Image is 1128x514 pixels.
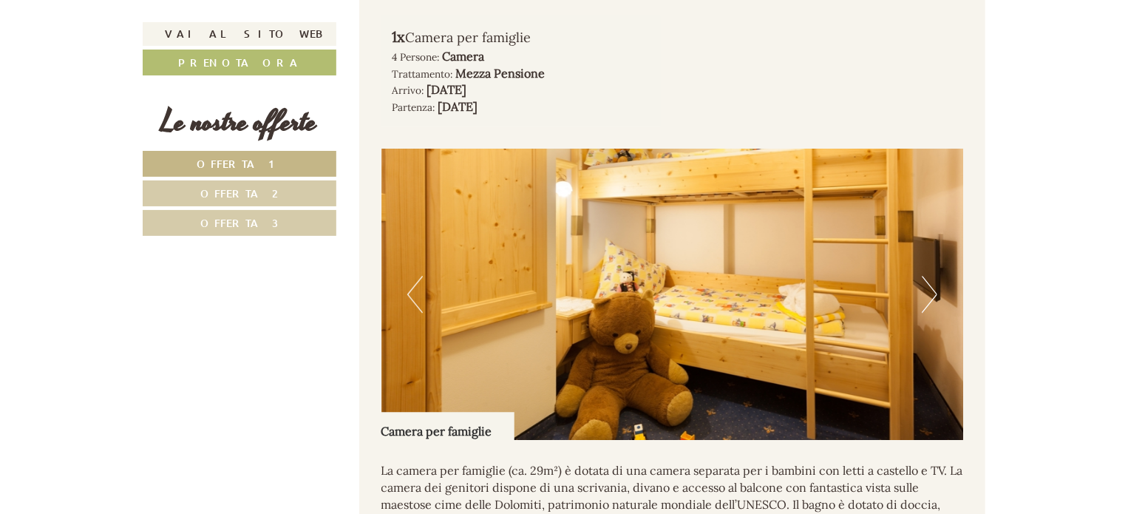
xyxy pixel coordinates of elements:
[427,82,467,97] b: [DATE]
[922,276,937,313] button: Next
[201,186,279,200] span: Offerta 2
[393,50,440,64] small: 4 Persone:
[393,101,435,114] small: Partenza:
[143,50,336,75] a: Prenota ora
[393,84,424,97] small: Arrivo:
[456,66,546,81] b: Mezza Pensione
[200,216,279,230] span: Offerta 3
[381,412,514,440] div: Camera per famiglie
[443,49,485,64] b: Camera
[381,149,964,440] img: image
[197,157,282,171] span: Offerta 1
[393,27,650,48] div: Camera per famiglie
[407,276,423,313] button: Previous
[393,27,406,46] b: 1x
[393,67,453,81] small: Trattamento:
[438,99,478,114] b: [DATE]
[143,22,336,46] a: Vai al sito web
[143,101,336,143] div: Le nostre offerte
